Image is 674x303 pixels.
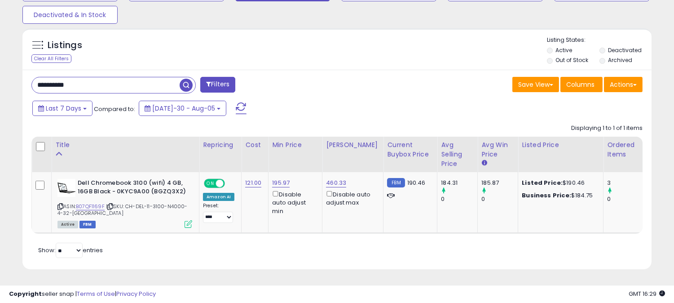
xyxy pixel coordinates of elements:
div: Preset: [203,203,234,223]
span: Last 7 Days [46,104,81,113]
label: Archived [608,56,632,64]
strong: Copyright [9,290,42,298]
div: Current Buybox Price [387,140,433,159]
span: 2025-08-13 16:29 GMT [629,290,665,298]
button: Columns [560,77,603,92]
div: Avg Win Price [481,140,514,159]
div: 184.31 [441,179,477,187]
a: Terms of Use [77,290,115,298]
b: Dell Chromebook 3100 (wifi) 4 GB, 16GB Black - 0KYC9A00 (BGZQ3X2) [78,179,187,198]
div: 0 [481,195,518,203]
div: 0 [441,195,477,203]
small: FBM [387,178,405,187]
div: 185.87 [481,179,518,187]
a: 195.97 [272,178,290,187]
button: Last 7 Days [32,101,93,116]
div: $190.46 [522,179,596,187]
a: 460.33 [326,178,346,187]
span: FBM [79,221,96,228]
span: Columns [566,80,595,89]
div: seller snap | | [9,290,156,299]
span: All listings currently available for purchase on Amazon [57,221,78,228]
span: 190.46 [407,178,426,187]
button: Save View [512,77,559,92]
label: Active [555,46,572,54]
label: Out of Stock [555,56,588,64]
div: Displaying 1 to 1 of 1 items [571,124,643,133]
span: | SKU: CH-DEL-11-3100-N4000-4-32-[GEOGRAPHIC_DATA] [57,203,188,216]
h5: Listings [48,39,82,52]
a: Privacy Policy [116,290,156,298]
label: Deactivated [608,46,642,54]
div: 3 [607,179,643,187]
div: 0 [607,195,643,203]
div: $184.75 [522,192,596,200]
a: 121.00 [245,178,261,187]
span: [DATE]-30 - Aug-05 [152,104,215,113]
div: Clear All Filters [31,54,71,63]
div: Listed Price [522,140,599,150]
a: B07QF1169F [76,203,105,210]
b: Business Price: [522,191,571,200]
button: Actions [604,77,643,92]
div: Title [55,140,195,150]
button: Filters [200,77,235,93]
span: Compared to: [94,105,135,113]
small: Avg Win Price. [481,159,487,167]
span: Show: entries [38,246,103,254]
div: ASIN: [57,179,192,227]
span: ON [205,180,216,187]
div: Min Price [272,140,318,150]
div: Amazon AI [203,193,234,201]
img: 414Uuoe6T9L._SL40_.jpg [57,179,75,197]
div: Ordered Items [607,140,640,159]
div: [PERSON_NAME] [326,140,379,150]
span: OFF [224,180,238,187]
div: Disable auto adjust max [326,189,376,207]
div: Avg Selling Price [441,140,474,169]
div: Cost [245,140,264,150]
div: Disable auto adjust min [272,189,315,215]
p: Listing States: [547,36,652,45]
button: [DATE]-30 - Aug-05 [139,101,226,116]
button: Deactivated & In Stock [22,6,118,24]
div: Repricing [203,140,238,150]
b: Listed Price: [522,178,563,187]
